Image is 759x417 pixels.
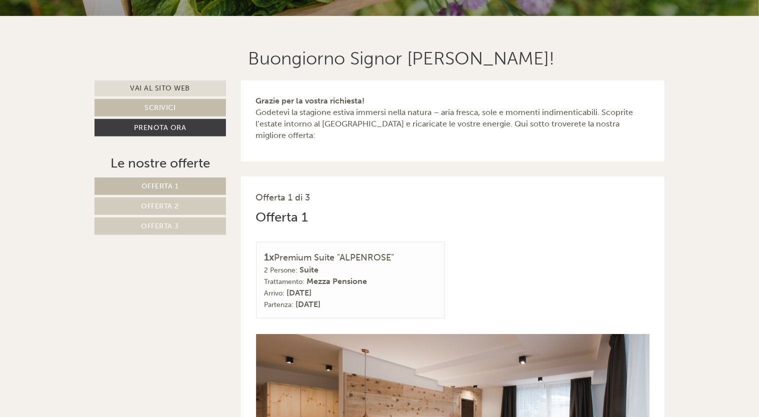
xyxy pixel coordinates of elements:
[264,300,294,309] small: Partenza:
[256,96,365,105] strong: Grazie per la vostra richiesta!
[15,48,157,55] small: 07:29
[343,263,394,281] button: Invia
[256,208,308,226] div: Offerta 1
[176,7,217,24] div: lunedì
[296,299,321,309] b: [DATE]
[264,250,437,264] div: Premium Suite "ALPENROSE"
[264,266,298,274] small: 2 Persone:
[264,289,285,297] small: Arrivo:
[264,277,305,286] small: Trattamento:
[287,288,312,297] b: [DATE]
[94,80,226,96] a: Vai al sito web
[15,29,157,37] div: Hotel [GEOGRAPHIC_DATA]
[94,119,226,136] a: Prenota ora
[307,276,367,286] b: Mezza Pensione
[141,222,179,230] span: Offerta 3
[141,202,179,210] span: Offerta 2
[94,154,226,172] div: Le nostre offerte
[94,99,226,116] a: Scrivici
[256,192,310,203] span: Offerta 1 di 3
[7,27,162,57] div: Buon giorno, come possiamo aiutarla?
[264,251,274,263] b: 1x
[248,48,555,68] h1: Buongiorno Signor [PERSON_NAME]!
[256,95,650,141] p: Godetevi la stagione estiva immersi nella natura – aria fresca, sole e momenti indimenticabili. S...
[141,182,179,190] span: Offerta 1
[300,265,319,274] b: Suite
